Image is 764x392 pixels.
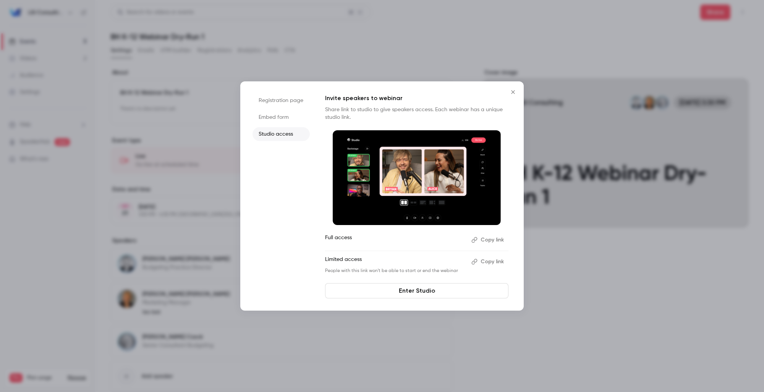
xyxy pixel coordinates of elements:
p: People with this link won't be able to start or end the webinar [325,268,465,274]
p: Invite speakers to webinar [325,94,508,103]
li: Studio access [253,127,310,141]
p: Share link to studio to give speakers access. Each webinar has a unique studio link. [325,106,508,121]
img: Invite speakers to webinar [333,130,501,225]
p: Limited access [325,256,465,268]
a: Enter Studio [325,283,508,298]
button: Close [505,84,521,100]
p: Full access [325,234,465,246]
button: Copy link [468,234,508,246]
li: Registration page [253,94,310,107]
button: Copy link [468,256,508,268]
li: Embed form [253,110,310,124]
